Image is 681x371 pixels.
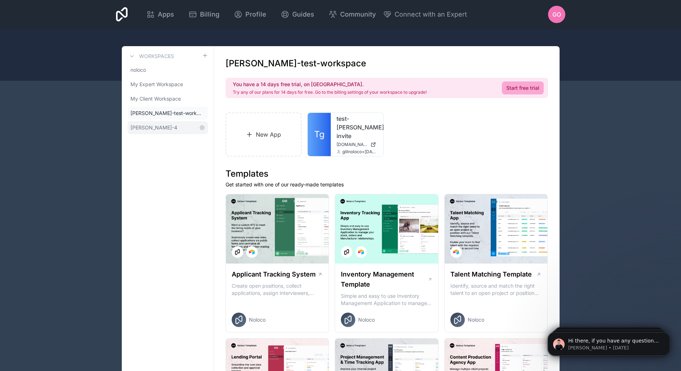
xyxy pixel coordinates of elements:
h1: [PERSON_NAME]-test-workspace [226,58,366,69]
p: Try any of our plans for 14 days for free. Go to the billing settings of your workspace to upgrade! [233,89,427,95]
h1: Talent Matching Template [450,269,532,279]
span: My Client Workspace [130,95,181,102]
a: [PERSON_NAME]-4 [128,121,208,134]
a: Workspaces [128,52,174,61]
a: Tg [308,113,331,156]
h1: Applicant Tracking System [232,269,316,279]
p: Create open positions, collect applications, assign interviewers, centralise candidate feedback a... [232,282,323,297]
span: [PERSON_NAME]-test-workspace [130,110,202,117]
a: Billing [183,6,225,22]
span: [PERSON_NAME]-4 [130,124,177,131]
span: Billing [200,9,219,19]
a: [DOMAIN_NAME][PERSON_NAME] [337,142,378,147]
img: Airtable Logo [453,249,459,255]
a: [PERSON_NAME]-test-workspace [128,107,208,120]
a: Guides [275,6,320,22]
span: Apps [158,9,174,19]
span: Tg [314,129,325,140]
a: New App [226,112,302,156]
img: Airtable Logo [249,249,255,255]
span: Noloco [249,316,266,323]
span: Profile [245,9,266,19]
p: Identify, source and match the right talent to an open project or position with our Talent Matchi... [450,282,542,297]
span: Noloco [468,316,484,323]
a: Community [323,6,382,22]
h3: Workspaces [139,53,174,60]
a: test-[PERSON_NAME]-invite [337,114,378,140]
span: GO [552,10,561,19]
a: noloco [128,63,208,76]
span: [DOMAIN_NAME][PERSON_NAME] [337,142,368,147]
span: Guides [292,9,314,19]
h2: You have a 14 days free trial, on [GEOGRAPHIC_DATA]. [233,81,427,88]
h1: Inventory Management Template [341,269,427,290]
span: Community [340,9,376,19]
iframe: Intercom notifications message [537,317,681,367]
a: Apps [141,6,180,22]
h1: Templates [226,168,548,180]
span: Connect with an Expert [395,9,467,19]
a: My Client Workspace [128,92,208,105]
img: Airtable Logo [358,249,364,255]
p: Get started with one of our ready-made templates [226,181,548,188]
p: Simple and easy to use Inventory Management Application to manage your stock, orders and Manufact... [341,292,432,307]
a: My Expert Workspace [128,78,208,91]
span: noloco [130,66,146,74]
button: Connect with an Expert [383,9,467,19]
a: Profile [228,6,272,22]
span: My Expert Workspace [130,81,183,88]
span: gillnoloco+[DATE][EMAIL_ADDRESS][DOMAIN_NAME] [342,149,378,155]
span: Noloco [358,316,375,323]
a: Start free trial [502,81,544,94]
